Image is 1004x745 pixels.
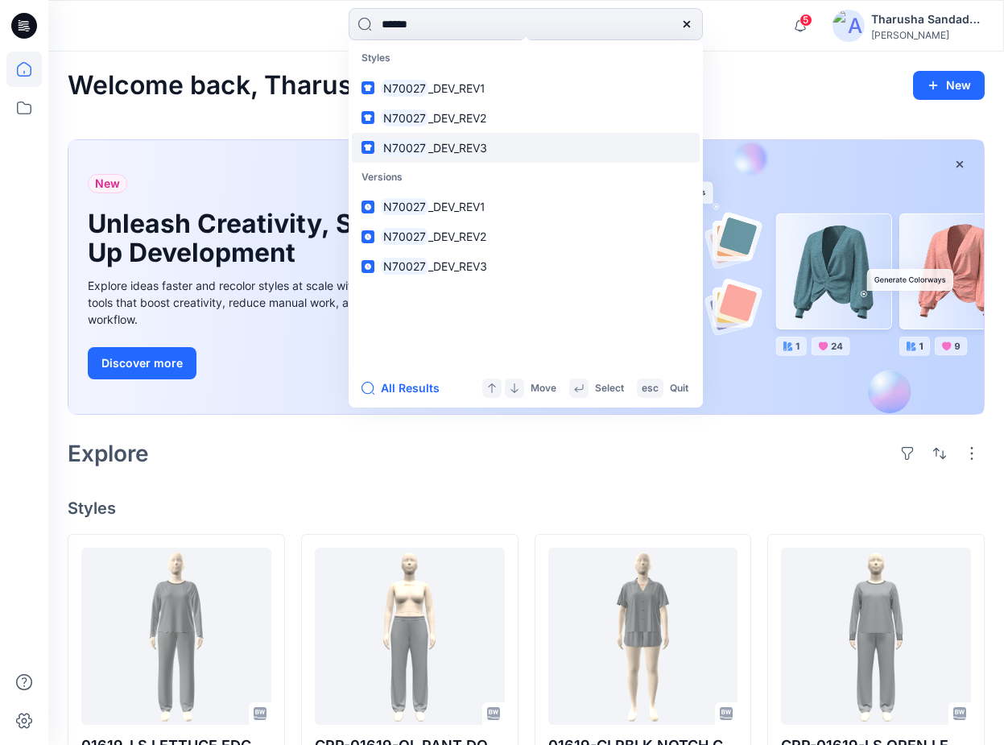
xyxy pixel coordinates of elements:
[68,71,383,101] h2: Welcome back, Tharusha
[381,227,428,246] mark: N70027
[428,111,486,125] span: _DEV_REV2
[352,192,700,221] a: N70027_DEV_REV1
[68,441,149,466] h2: Explore
[799,14,812,27] span: 5
[68,499,985,518] h4: Styles
[352,133,700,163] a: N70027_DEV_REV3
[428,259,487,273] span: _DEV_REV3
[871,29,984,41] div: [PERSON_NAME]
[548,548,738,725] a: 01619-CLRBLK NOTCH COLLAR SHORT SET_DEVELOPMENT
[381,197,428,216] mark: N70027
[642,380,659,397] p: esc
[352,251,700,281] a: N70027_DEV_REV3
[381,257,428,275] mark: N70027
[381,79,428,97] mark: N70027
[428,81,485,95] span: _DEV_REV1
[95,174,120,193] span: New
[362,379,450,398] button: All Results
[428,230,486,243] span: _DEV_REV2
[352,73,700,103] a: N70027_DEV_REV1
[428,200,485,213] span: _DEV_REV1
[88,347,450,379] a: Discover more
[88,277,450,328] div: Explore ideas faster and recolor styles at scale with AI-powered tools that boost creativity, red...
[871,10,984,29] div: Tharusha Sandadeepa
[381,109,428,127] mark: N70027
[833,10,865,42] img: avatar
[352,163,700,192] p: Versions
[381,139,428,157] mark: N70027
[352,103,700,133] a: N70027_DEV_REV2
[531,380,556,397] p: Move
[428,141,487,155] span: _DEV_REV3
[352,43,700,73] p: Styles
[315,548,505,725] a: GRP-01619-OL PANT DOUBLE ELASTIC_DEV
[781,548,971,725] a: GRP-01619-LS OPEN LEG PANT SET_DEV
[913,71,985,100] button: New
[88,209,426,267] h1: Unleash Creativity, Speed Up Development
[88,347,196,379] button: Discover more
[352,221,700,251] a: N70027_DEV_REV2
[670,380,688,397] p: Quit
[81,548,271,725] a: 01619_LS LETTUCE EDGE PANT SET
[595,380,624,397] p: Select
